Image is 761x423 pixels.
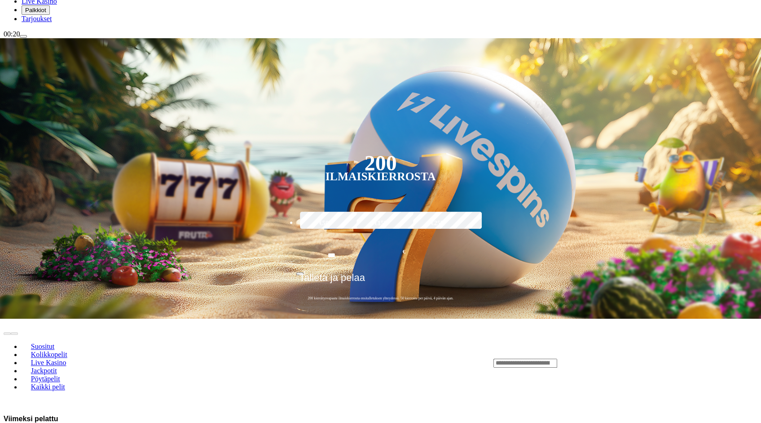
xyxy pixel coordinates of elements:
a: gift-inverted iconTarjoukset [22,15,52,22]
input: Search [493,359,557,368]
button: Talleta ja pelaa [296,272,465,290]
a: Suositut [22,340,64,353]
span: 00:20 [4,30,20,38]
span: Pöytäpelit [27,375,64,383]
span: Palkkiot [25,7,46,13]
button: next slide [11,332,18,335]
header: Lobby [4,319,757,407]
h3: Viimeksi pelattu [4,414,58,423]
label: €50 [298,210,350,236]
button: prev slide [4,332,11,335]
a: Live Kasino [22,356,75,370]
label: €250 [411,210,463,236]
span: Tarjoukset [22,15,52,22]
span: € [304,269,306,275]
span: 200 kierrätysvapaata ilmaiskierrosta ensitalletuksen yhteydessä. 50 kierrosta per päivä, 4 päivän... [296,296,465,301]
nav: Lobby [4,327,475,398]
span: € [403,248,405,256]
span: Kolikkopelit [27,351,71,358]
div: Ilmaiskierrosta [326,171,436,182]
a: Kolikkopelit [22,348,76,361]
span: Suositut [27,343,58,350]
a: Kaikki pelit [22,380,75,394]
button: reward iconPalkkiot [22,5,50,15]
span: Kaikki pelit [27,383,69,391]
label: €150 [354,210,407,236]
button: menu [20,35,27,38]
div: 200 [364,158,396,169]
a: Jackpotit [22,364,66,378]
span: Live Kasino [27,359,70,366]
span: Talleta ja pelaa [299,272,365,290]
a: Pöytäpelit [22,372,69,386]
span: Jackpotit [27,367,61,374]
